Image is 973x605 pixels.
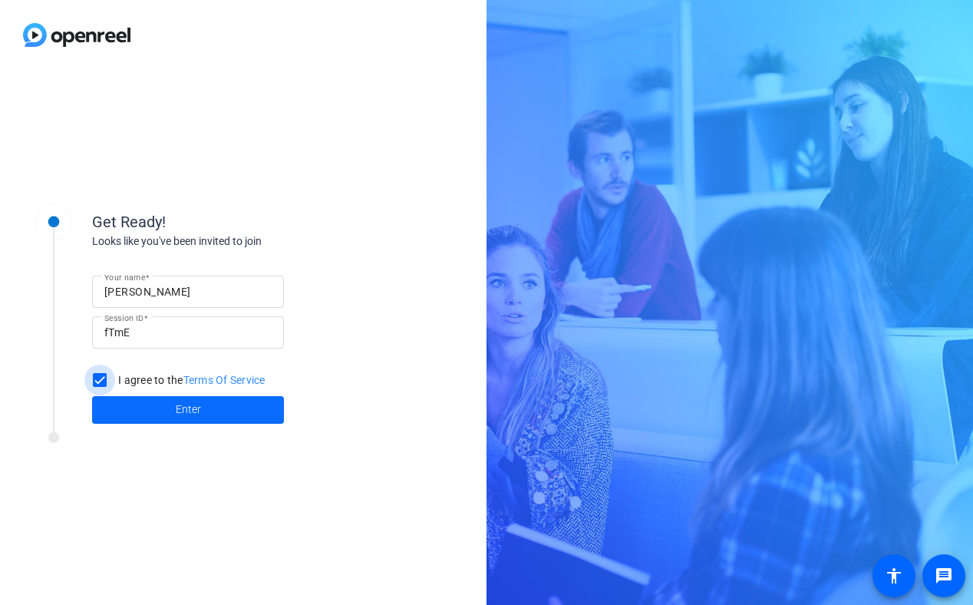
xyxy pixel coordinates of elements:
mat-icon: accessibility [885,567,903,585]
mat-label: Session ID [104,313,143,322]
mat-label: Your name [104,273,145,282]
div: Get Ready! [92,210,399,233]
label: I agree to the [115,372,266,388]
div: Looks like you've been invited to join [92,233,399,250]
a: Terms Of Service [183,374,266,386]
button: Enter [92,396,284,424]
mat-icon: message [935,567,953,585]
span: Enter [176,402,201,418]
